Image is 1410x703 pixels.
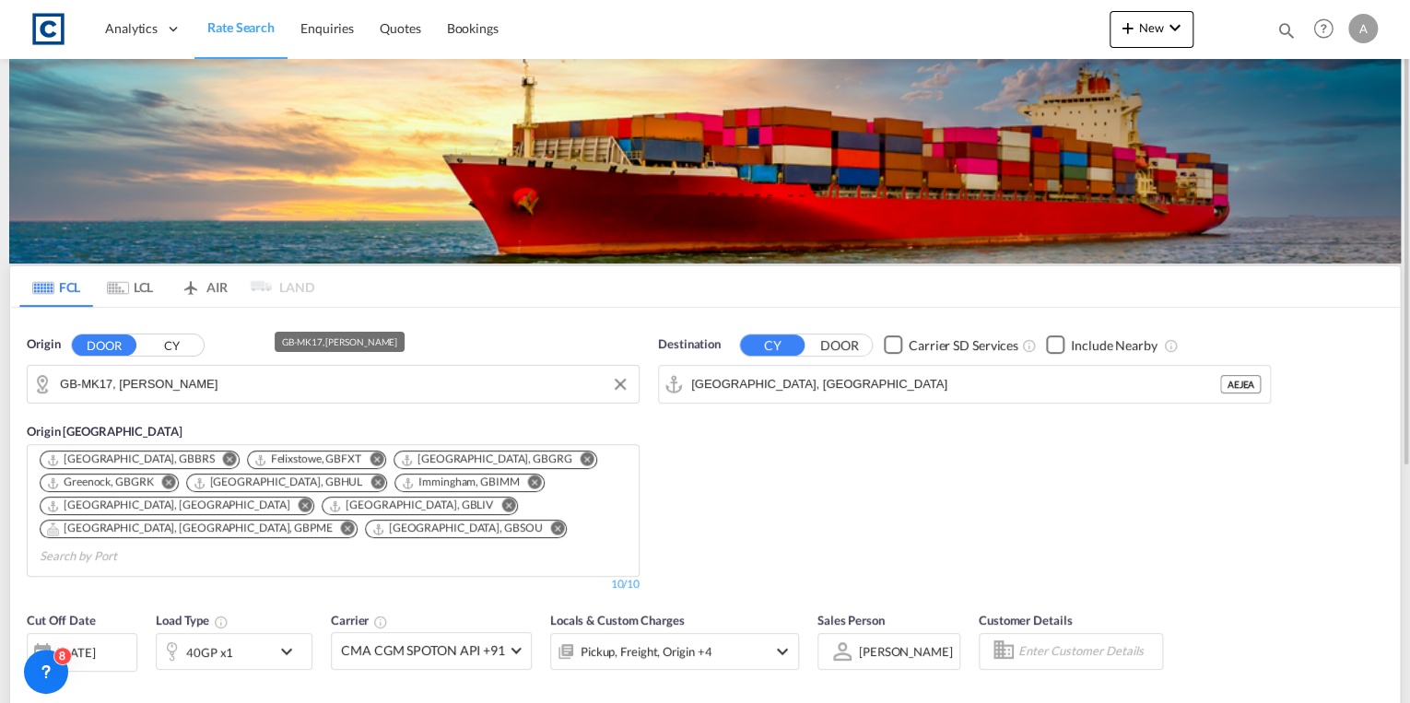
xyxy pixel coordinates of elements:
[516,475,544,493] button: Remove
[328,498,497,513] div: Press delete to remove this chip.
[214,615,229,629] md-icon: icon-information-outline
[979,613,1072,627] span: Customer Details
[569,451,596,470] button: Remove
[27,633,137,672] div: [DATE]
[150,475,178,493] button: Remove
[341,641,505,660] span: CMA CGM SPOTON API +91
[807,334,872,356] button: DOOR
[93,266,167,307] md-tab-item: LCL
[659,366,1270,403] md-input-container: Jebel Ali, AEJEA
[186,639,233,665] div: 40GP x1
[19,266,93,307] md-tab-item: FCL
[909,336,1018,355] div: Carrier SD Services
[9,59,1401,264] img: LCL+%26+FCL+BACKGROUND.png
[358,475,386,493] button: Remove
[19,266,314,307] md-pagination-wrapper: Use the left and right arrow keys to navigate between tabs
[610,577,640,592] div: 10/10
[1018,638,1157,665] input: Enter Customer Details
[380,20,420,36] span: Quotes
[1220,375,1261,393] div: AEJEA
[105,19,158,38] span: Analytics
[1308,13,1348,46] div: Help
[57,644,95,661] div: [DATE]
[27,424,182,439] span: Origin [GEOGRAPHIC_DATA]
[37,445,629,571] md-chips-wrap: Chips container. Use arrow keys to select chips.
[1117,20,1186,35] span: New
[27,613,96,627] span: Cut Off Date
[46,498,289,513] div: London Gateway Port, GBLGP
[371,521,543,536] div: Southampton, GBSOU
[27,335,60,354] span: Origin
[1348,14,1378,43] div: A
[282,332,397,352] div: GB-MK17, [PERSON_NAME]
[1046,335,1157,355] md-checkbox: Checkbox No Ink
[538,521,566,539] button: Remove
[358,451,385,470] button: Remove
[46,451,215,467] div: Bristol, GBBRS
[401,475,519,490] div: Immingham, GBIMM
[46,521,333,536] div: Portsmouth, HAM, GBPME
[401,475,523,490] div: Press delete to remove this chip.
[286,498,313,516] button: Remove
[884,335,1018,355] md-checkbox: Checkbox No Ink
[253,451,365,467] div: Press delete to remove this chip.
[550,613,685,627] span: Locals & Custom Charges
[139,334,204,356] button: CY
[331,613,388,627] span: Carrier
[1110,11,1193,48] button: icon-plus 400-fgNewicon-chevron-down
[193,475,367,490] div: Press delete to remove this chip.
[46,451,218,467] div: Press delete to remove this chip.
[817,613,885,627] span: Sales Person
[371,521,546,536] div: Press delete to remove this chip.
[400,451,572,467] div: Grangemouth, GBGRG
[156,633,312,670] div: 40GP x1icon-chevron-down
[691,370,1220,398] input: Search by Port
[859,644,953,659] div: [PERSON_NAME]
[28,366,639,403] md-input-container: GB-MK17, Milton Keynes
[300,20,354,36] span: Enquiries
[373,615,388,629] md-icon: The selected Trucker/Carrierwill be displayed in the rate results If the rates are from another f...
[771,640,793,662] md-icon: icon-chevron-down
[1276,20,1297,48] div: icon-magnify
[207,19,275,35] span: Rate Search
[276,640,307,662] md-icon: icon-chevron-down
[1276,20,1297,41] md-icon: icon-magnify
[1071,336,1157,355] div: Include Nearby
[46,475,158,490] div: Press delete to remove this chip.
[329,521,357,539] button: Remove
[253,451,361,467] div: Felixstowe, GBFXT
[328,498,493,513] div: Liverpool, GBLIV
[211,451,239,470] button: Remove
[46,521,336,536] div: Press delete to remove this chip.
[489,498,517,516] button: Remove
[1117,17,1139,39] md-icon: icon-plus 400-fg
[550,633,799,670] div: Pickup Freight Origin Origin Custom Destination Destination Custom Factory Stuffingicon-chevron-down
[447,20,499,36] span: Bookings
[193,475,363,490] div: Hull, GBHUL
[400,451,576,467] div: Press delete to remove this chip.
[60,370,629,398] input: Search by Door
[581,639,711,664] div: Pickup Freight Origin Origin Custom Destination Destination Custom Factory Stuffing
[606,370,634,398] button: Clear Input
[46,475,154,490] div: Greenock, GBGRK
[1163,338,1178,353] md-icon: Unchecked: Ignores neighbouring ports when fetching rates.Checked : Includes neighbouring ports w...
[28,8,69,50] img: 1fdb9190129311efbfaf67cbb4249bed.jpeg
[180,276,202,290] md-icon: icon-airplane
[40,542,215,571] input: Search by Port
[740,334,805,356] button: CY
[167,266,241,307] md-tab-item: AIR
[46,498,293,513] div: Press delete to remove this chip.
[1308,13,1339,44] span: Help
[1164,17,1186,39] md-icon: icon-chevron-down
[156,613,229,627] span: Load Type
[1022,338,1037,353] md-icon: Unchecked: Search for CY (Container Yard) services for all selected carriers.Checked : Search for...
[72,334,136,356] button: DOOR
[658,335,721,354] span: Destination
[857,638,955,664] md-select: Sales Person: Anthony Lomax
